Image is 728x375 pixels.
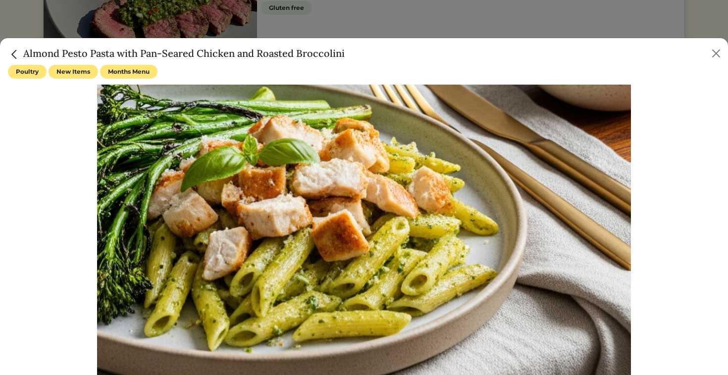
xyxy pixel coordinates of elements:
[8,48,21,61] img: back_caret-0738dc900bf9763b5e5a40894073b948e17d9601fd527fca9689b06ce300169f.svg
[8,46,345,61] h5: Almond Pesto Pasta with Pan-Seared Chicken and Roasted Broccolini
[708,46,724,61] button: Close
[8,65,47,79] span: Poultry
[49,65,98,79] span: New Items
[100,65,157,79] span: Months Menu
[8,47,23,59] a: Close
